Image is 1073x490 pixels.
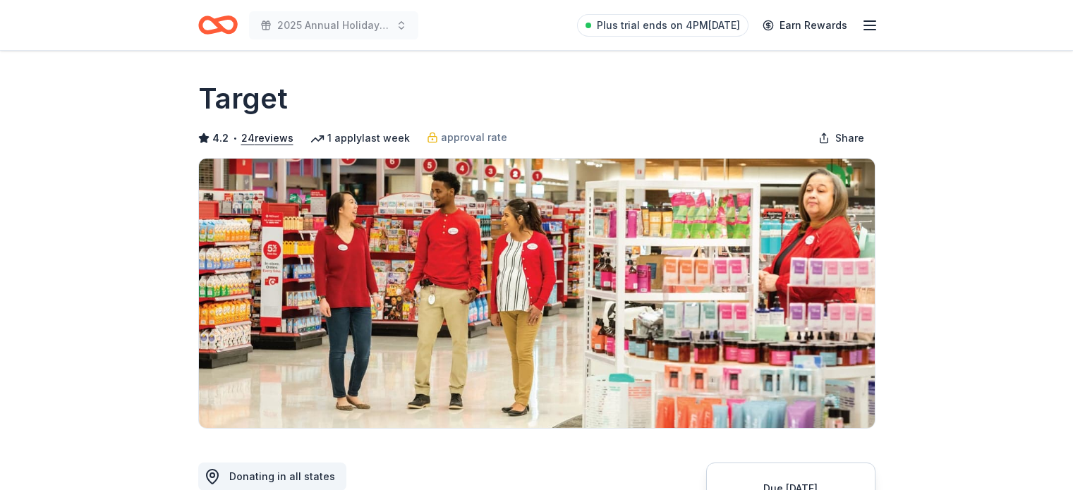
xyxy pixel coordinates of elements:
[249,11,418,39] button: 2025 Annual Holiday Shop
[277,17,390,34] span: 2025 Annual Holiday Shop
[229,470,335,482] span: Donating in all states
[835,130,864,147] span: Share
[232,133,237,144] span: •
[198,8,238,42] a: Home
[577,14,748,37] a: Plus trial ends on 4PM[DATE]
[754,13,856,38] a: Earn Rewards
[807,124,875,152] button: Share
[310,130,410,147] div: 1 apply last week
[427,129,507,146] a: approval rate
[441,129,507,146] span: approval rate
[241,130,293,147] button: 24reviews
[212,130,229,147] span: 4.2
[597,17,740,34] span: Plus trial ends on 4PM[DATE]
[198,79,288,118] h1: Target
[199,159,875,428] img: Image for Target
